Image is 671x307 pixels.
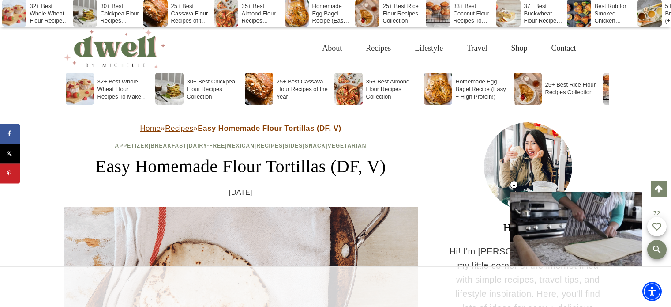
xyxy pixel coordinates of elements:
a: Home [140,124,161,133]
nav: Primary Navigation [310,34,588,63]
time: [DATE] [229,187,252,198]
iframe: Advertisement [175,267,496,307]
a: Sides [285,143,303,149]
a: Shop [499,34,539,63]
a: Recipes [165,124,193,133]
a: Appetizer [115,143,149,149]
span: » » [140,124,341,133]
span: | | | | | | | [115,143,367,149]
a: Recipes [256,143,283,149]
a: Breakfast [150,143,187,149]
a: Scroll to top [651,181,667,197]
a: Recipes [354,34,403,63]
a: Travel [455,34,499,63]
a: Lifestyle [403,34,455,63]
div: Accessibility Menu [642,282,662,301]
img: DWELL by michelle [64,28,165,68]
a: Mexican [227,143,255,149]
a: Dairy-Free [189,143,225,149]
h1: Easy Homemade Flour Tortillas (DF, V) [64,153,418,180]
a: About [310,34,354,63]
h3: HI THERE [449,220,607,235]
strong: Easy Homemade Flour Tortillas (DF, V) [198,124,341,133]
a: Contact [540,34,588,63]
a: Snack [305,143,326,149]
a: Vegetarian [328,143,367,149]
